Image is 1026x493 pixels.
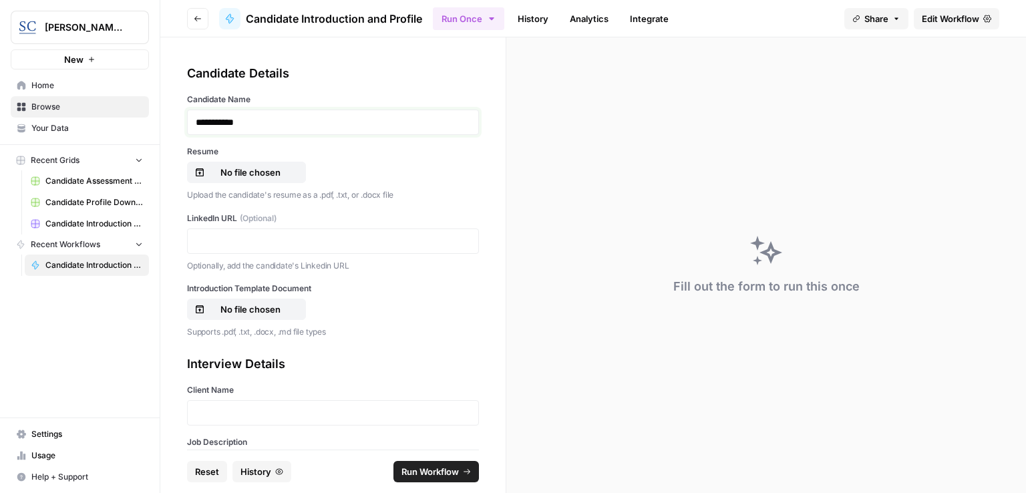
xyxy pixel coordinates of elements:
div: Candidate Details [187,64,479,83]
a: Candidate Introduction and Profile [25,255,149,276]
button: No file chosen [187,162,306,183]
a: Settings [11,424,149,445]
span: Candidate Assessment Download Sheet [45,175,143,187]
a: Browse [11,96,149,118]
span: Edit Workflow [922,12,979,25]
span: Recent Workflows [31,238,100,251]
button: History [232,461,291,482]
span: Candidate Introduction and Profile [246,11,422,27]
span: Home [31,79,143,92]
span: Recent Grids [31,154,79,166]
a: Candidate Assessment Download Sheet [25,170,149,192]
span: Candidate Profile Download Sheet [45,196,143,208]
button: No file chosen [187,299,306,320]
span: (Optional) [240,212,277,224]
a: Candidate Profile Download Sheet [25,192,149,213]
p: Supports .pdf, .txt, .docx, .md file types [187,325,479,339]
span: Candidate Introduction and Profile [45,259,143,271]
button: Share [844,8,908,29]
label: Candidate Name [187,94,479,106]
a: History [510,8,556,29]
button: Recent Workflows [11,234,149,255]
div: Interview Details [187,355,479,373]
span: Reset [195,465,219,478]
a: Usage [11,445,149,466]
span: Run Workflow [401,465,459,478]
span: New [64,53,83,66]
span: Your Data [31,122,143,134]
span: Usage [31,450,143,462]
img: Stanton Chase Nashville Logo [15,15,39,39]
span: Browse [31,101,143,113]
span: [PERSON_NAME] [GEOGRAPHIC_DATA] [45,21,126,34]
a: Candidate Introduction Download Sheet [25,213,149,234]
a: Analytics [562,8,617,29]
a: Home [11,75,149,96]
a: Integrate [622,8,677,29]
span: History [240,465,271,478]
button: Run Workflow [393,461,479,482]
span: Share [864,12,888,25]
a: Your Data [11,118,149,139]
label: Resume [187,146,479,158]
label: Introduction Template Document [187,283,479,295]
a: Candidate Introduction and Profile [219,8,422,29]
p: Upload the candidate's resume as a .pdf, .txt, or .docx file [187,188,479,202]
button: Run Once [433,7,504,30]
button: Help + Support [11,466,149,488]
a: Edit Workflow [914,8,999,29]
label: LinkedIn URL [187,212,479,224]
button: Reset [187,461,227,482]
p: Optionally, add the candidate's Linkedin URL [187,259,479,273]
p: No file chosen [208,166,293,179]
span: Candidate Introduction Download Sheet [45,218,143,230]
div: Fill out the form to run this once [673,277,860,296]
p: No file chosen [208,303,293,316]
span: Help + Support [31,471,143,483]
label: Client Name [187,384,479,396]
button: New [11,49,149,69]
button: Recent Grids [11,150,149,170]
button: Workspace: Stanton Chase Nashville [11,11,149,44]
label: Job Description [187,436,479,448]
span: Settings [31,428,143,440]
